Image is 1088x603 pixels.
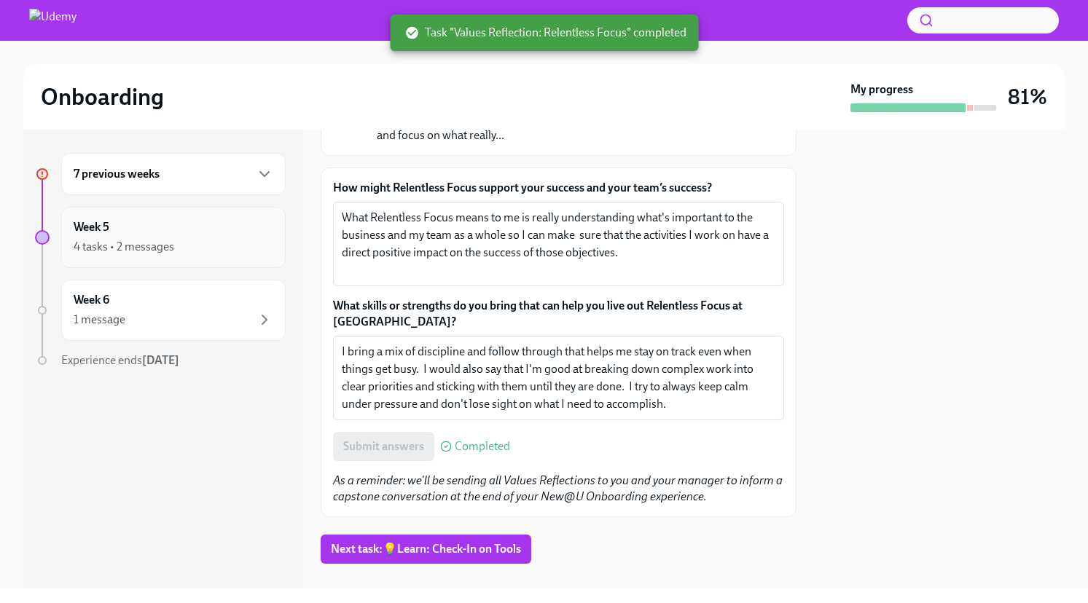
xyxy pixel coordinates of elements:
a: Week 54 tasks • 2 messages [35,207,286,268]
em: As a reminder: we'll be sending all Values Reflections to you and your manager to inform a capsto... [333,473,783,503]
h2: Onboarding [41,82,164,111]
strong: [DATE] [142,353,179,367]
strong: My progress [850,82,913,98]
label: What skills or strengths do you bring that can help you live out Relentless Focus at [GEOGRAPHIC_... [333,298,784,330]
label: How might Relentless Focus support your success and your team’s success? [333,180,784,196]
div: 7 previous weeks [61,153,286,195]
button: Next task:💡Learn: Check-In on Tools [321,535,531,564]
textarea: What Relentless Focus means to me is really understanding what's important to the business and my... [342,209,775,279]
span: Completed [455,441,510,452]
span: Task "Values Reflection: Relentless Focus" completed [404,25,686,41]
a: Week 61 message [35,280,286,341]
div: 1 message [74,312,125,328]
span: Next task : 💡Learn: Check-In on Tools [331,542,521,556]
div: 4 tasks • 2 messages [74,239,174,255]
textarea: I bring a mix of discipline and follow through that helps me stay on track even when things get b... [342,343,775,413]
img: Udemy [29,9,77,32]
h6: Week 5 [74,219,109,235]
h6: Week 6 [74,292,109,308]
h6: 7 previous weeks [74,166,160,182]
h3: 81% [1008,84,1047,110]
span: Experience ends [61,353,179,367]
